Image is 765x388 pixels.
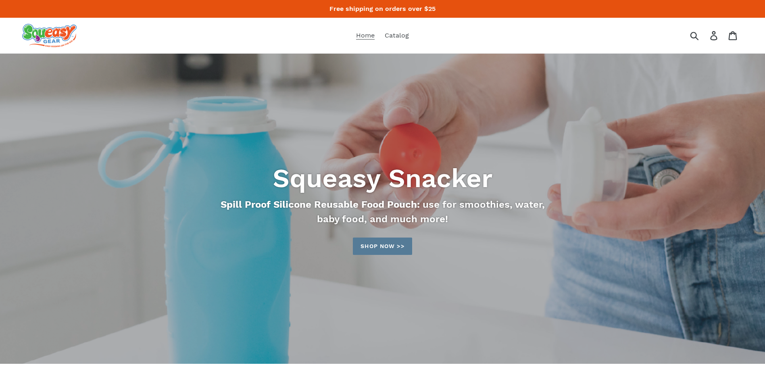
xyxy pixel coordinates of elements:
[385,31,409,40] span: Catalog
[353,238,412,255] a: Shop now >>: Catalog
[163,163,602,194] h2: Squeasy Snacker
[352,29,379,42] a: Home
[356,31,375,40] span: Home
[693,27,715,44] input: Search
[381,29,413,42] a: Catalog
[218,197,548,226] p: use for smoothies, water, baby food, and much more!
[221,199,420,210] strong: Spill Proof Silicone Reusable Food Pouch:
[22,24,77,47] img: squeasy gear snacker portable food pouch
